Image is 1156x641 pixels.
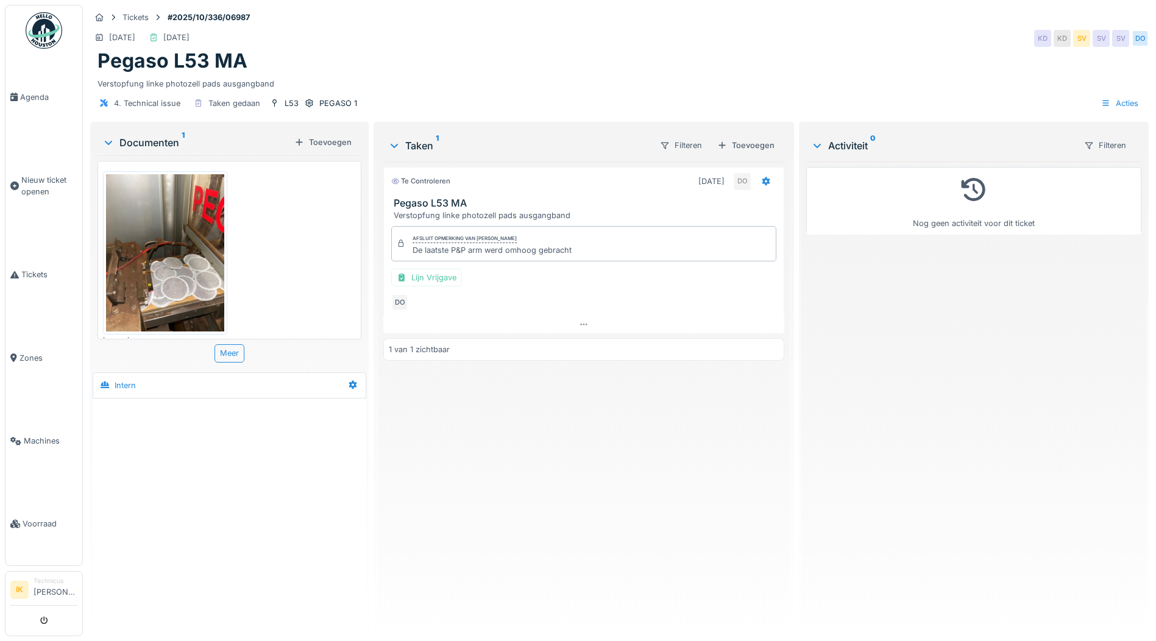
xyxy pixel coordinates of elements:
div: image.jpg [103,335,227,346]
a: Nieuw ticket openen [5,138,82,233]
div: DO [1132,30,1149,47]
div: Technicus [34,576,77,586]
a: Voorraad [5,483,82,565]
div: 1 van 1 zichtbaar [389,344,450,355]
div: L53 [285,97,299,109]
div: SV [1093,30,1110,47]
div: Verstopfung linke photozell pads ausgangband [394,210,779,221]
div: [DATE] [109,32,135,43]
div: Afsluit opmerking van [PERSON_NAME] [413,235,517,243]
sup: 1 [182,135,185,150]
div: Nog geen activiteit voor dit ticket [814,172,1133,229]
div: Intern [115,380,136,391]
div: [DATE] [698,175,725,187]
div: Documenten [102,135,289,150]
h3: Pegaso L53 MA [394,197,779,209]
div: Lijn Vrijgave [391,269,462,286]
span: Agenda [20,91,77,103]
div: DO [391,294,408,311]
div: Filteren [654,136,707,154]
li: IK [10,581,29,599]
div: SV [1112,30,1129,47]
span: Zones [20,352,77,364]
div: KD [1054,30,1071,47]
a: Tickets [5,233,82,316]
div: [DATE] [163,32,190,43]
div: Taken [388,138,650,153]
div: 4. Technical issue [114,97,180,109]
img: xruek84tgo1m7qqirquawzvm7zd0 [106,174,224,331]
sup: 0 [870,138,876,153]
div: Filteren [1079,136,1132,154]
div: DO [734,173,751,190]
img: Badge_color-CXgf-gQk.svg [26,12,62,49]
span: Machines [24,435,77,447]
div: Tickets [122,12,149,23]
div: Toevoegen [289,134,356,151]
div: De laatste P&P arm werd omhoog gebracht [413,244,572,256]
a: IK Technicus[PERSON_NAME] [10,576,77,606]
div: Toevoegen [712,137,779,154]
span: Nieuw ticket openen [21,174,77,197]
div: Meer [215,344,244,362]
a: Agenda [5,55,82,138]
div: PEGASO 1 [319,97,357,109]
h1: Pegaso L53 MA [98,49,247,73]
strong: #2025/10/336/06987 [163,12,255,23]
span: Tickets [21,269,77,280]
a: Machines [5,400,82,483]
div: Taken gedaan [208,97,260,109]
div: SV [1073,30,1090,47]
div: KD [1034,30,1051,47]
div: Acties [1096,94,1144,112]
sup: 1 [436,138,439,153]
div: Verstopfung linke photozell pads ausgangband [98,73,1141,90]
a: Zones [5,316,82,399]
li: [PERSON_NAME] [34,576,77,603]
div: Te controleren [391,176,450,186]
span: Voorraad [23,518,77,529]
div: Activiteit [811,138,1074,153]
